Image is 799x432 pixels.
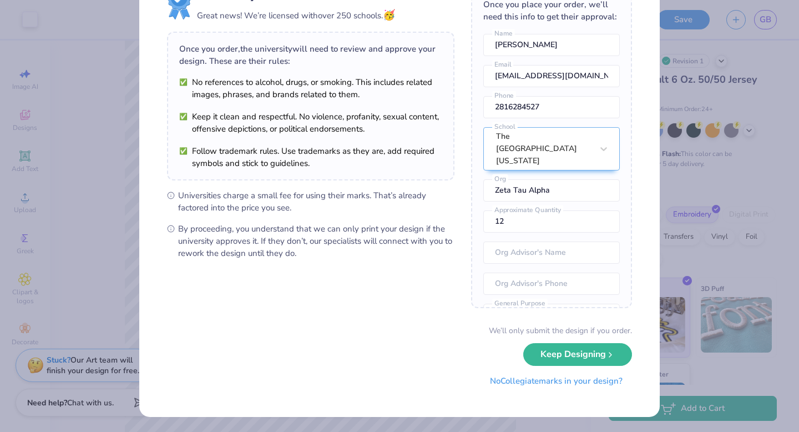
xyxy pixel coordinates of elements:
button: Keep Designing [523,343,632,366]
span: Universities charge a small fee for using their marks. That’s already factored into the price you... [178,189,454,214]
span: By proceeding, you understand that we can only print your design if the university approves it. I... [178,223,454,259]
input: Phone [483,96,620,118]
div: Once you order, the university will need to review and approve your design. These are their rules: [179,43,442,67]
li: Follow trademark rules. Use trademarks as they are, add required symbols and stick to guidelines. [179,145,442,169]
input: Org [483,179,620,202]
input: Name [483,34,620,56]
input: Approximate Quantity [483,210,620,233]
button: NoCollegiatemarks in your design? [481,370,632,393]
div: The [GEOGRAPHIC_DATA][US_STATE] [496,130,593,167]
li: Keep it clean and respectful. No violence, profanity, sexual content, offensive depictions, or po... [179,110,442,135]
input: Org Advisor's Name [483,242,620,264]
div: Great news! We’re licensed with over 250 schools. [197,8,395,23]
input: Org Advisor's Phone [483,273,620,295]
div: We’ll only submit the design if you order. [489,325,632,336]
li: No references to alcohol, drugs, or smoking. This includes related images, phrases, and brands re... [179,76,442,101]
span: 🥳 [383,8,395,22]
input: Email [483,65,620,87]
